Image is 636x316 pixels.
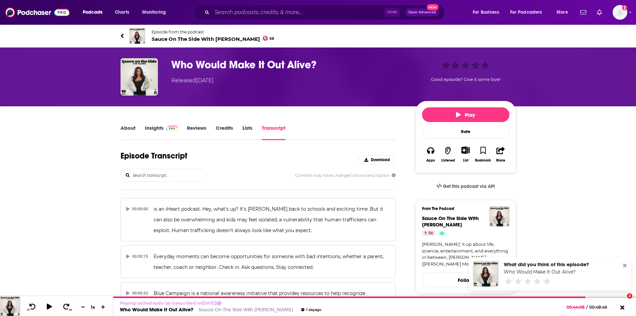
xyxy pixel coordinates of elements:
[121,28,318,44] a: Sauce On The Side With GandhiEpisode from the podcastSauce On The Side With [PERSON_NAME]56
[121,58,158,96] img: Who Would Make It Out Alive?
[613,5,627,20] button: Show profile menu
[613,5,627,20] img: User Profile
[613,5,627,20] span: Logged in as WesBurdett
[422,142,439,167] button: Apps
[145,125,178,140] a: InsightsPodchaser Pro
[463,158,468,163] div: List
[121,198,396,241] button: 00:00:00is an iHeart podcast. Hey, what's up? It's [PERSON_NAME] back to schools and exciting tim...
[154,206,385,233] span: is an iHeart podcast. Hey, what's up? It's [PERSON_NAME] back to schools and exciting time. But i...
[120,301,321,306] p: Playing cached audio (as transcribed on [DATE] )
[422,206,504,211] h3: From The Podcast
[422,107,509,122] button: Play
[492,142,509,167] button: Share
[199,306,293,313] a: Sauce On The Side With [PERSON_NAME]
[154,253,385,270] span: Everyday moments can become opportunities for someone with bad intentions, whether a parent, teac...
[456,112,475,118] span: Play
[187,125,206,140] a: Reviews
[622,5,627,10] svg: Add a profile image
[212,7,384,18] input: Search podcasts, credits, & more...
[27,309,29,311] span: 10
[506,7,552,18] button: open menu
[422,125,509,138] div: Rate
[295,173,396,178] span: Content may have changed since transcription.
[138,7,175,18] button: open menu
[489,206,509,226] img: Sauce On The Side With Gandhi
[120,306,193,313] a: Who Would Make It Out Alive?
[443,184,495,189] span: Get this podcast via API
[126,288,149,299] div: 00:00:32
[129,28,145,44] img: Sauce On The Side With Gandhi
[408,11,436,14] span: Open Advanced
[69,309,72,311] span: 30
[126,204,149,214] div: 00:00:00
[431,77,500,82] span: Good episode? Give it some love!
[468,7,507,18] button: open menu
[439,142,457,167] button: Listened
[428,230,433,237] span: 56
[87,304,99,310] div: 1 x
[422,215,479,228] span: Sauce On The Side With [PERSON_NAME]
[504,269,576,275] a: Who Would Make It Out Alive?
[473,8,499,17] span: For Business
[594,7,605,18] a: Show notifications dropdown
[371,157,390,162] span: Download
[384,8,400,17] span: Ctrl K
[627,293,632,299] span: 2
[171,58,405,71] h3: Who Would Make It Out Alive?
[126,251,149,262] div: 00:00:15
[132,169,206,181] input: Search transcript...
[216,125,233,140] a: Credits
[457,142,474,167] div: Show More ButtonList
[83,8,102,17] span: Podcasts
[510,8,542,17] span: For Podcasters
[475,159,491,163] div: Bookmark
[496,159,505,163] div: Share
[115,8,129,17] span: Charts
[504,261,589,268] div: What did you think of this episode?
[422,215,479,228] a: Sauce On The Side With Gandhi
[152,36,274,42] span: Sauce On The Side With [PERSON_NAME]
[269,37,274,40] span: 56
[200,5,451,20] div: Search podcasts, credits, & more...
[26,303,38,311] button: 10
[552,7,576,18] button: open menu
[557,8,568,17] span: More
[121,151,187,161] h1: Episode Transcript
[5,6,69,19] img: Podchaser - Follow, Share and Rate Podcasts
[431,178,500,195] a: Get this podcast via API
[441,159,455,163] div: Listened
[427,4,439,10] span: New
[78,7,111,18] button: open menu
[60,303,73,311] button: 30
[301,308,321,312] div: 1 day ago
[422,230,436,236] a: 56
[567,305,586,310] span: 00:44:08
[578,7,589,18] a: Show notifications dropdown
[586,305,588,310] span: /
[171,77,214,85] div: Released [DATE]
[142,8,166,17] span: Monitoring
[426,159,435,163] div: Apps
[474,142,492,167] button: Bookmark
[166,126,178,131] img: Podchaser Pro
[459,146,472,154] button: Show More Button
[422,273,509,287] button: Follow
[262,125,285,140] a: Transcript
[152,29,274,34] span: Episode from the podcast
[405,8,439,16] button: Open AdvancedNew
[121,245,396,278] button: 00:00:15Everyday moments can become opportunities for someone with bad intentions, whether a pare...
[613,293,629,309] iframe: Intercom live chat
[359,155,396,165] button: Download
[473,261,498,287] img: Who Would Make It Out Alive?
[422,241,509,267] a: [PERSON_NAME]' it up about life, science, entertainment, and everything in between, [PERSON_NAME]...
[121,125,136,140] a: About
[242,125,252,140] a: Lists
[588,305,614,310] span: 00:48:46
[111,7,133,18] a: Charts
